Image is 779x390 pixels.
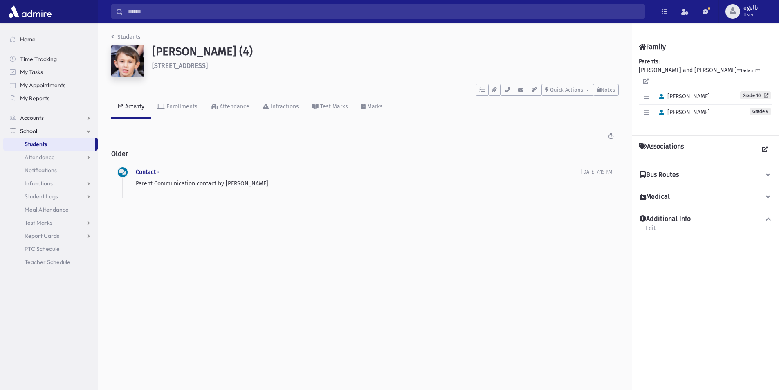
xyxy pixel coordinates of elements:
a: Time Tracking [3,52,98,65]
a: Attendance [3,151,98,164]
span: Grade 4 [750,108,771,115]
a: My Tasks [3,65,98,79]
a: Meal Attendance [3,203,98,216]
h4: Family [639,43,666,51]
span: [PERSON_NAME] [656,109,710,116]
span: Home [20,36,36,43]
a: Students [111,34,141,41]
a: Teacher Schedule [3,255,98,268]
h4: Medical [640,193,670,201]
span: Test Marks [25,219,52,226]
a: Test Marks [305,96,355,119]
b: Parents: [639,58,660,65]
p: Parent Communication contact by [PERSON_NAME] [136,179,581,188]
span: Notes [601,87,615,93]
span: Attendance [25,153,55,161]
div: Test Marks [319,103,348,110]
span: Infractions [25,180,53,187]
button: Medical [639,193,772,201]
a: Accounts [3,111,98,124]
a: Infractions [3,177,98,190]
a: Report Cards [3,229,98,242]
button: Notes [593,84,619,96]
a: My Reports [3,92,98,105]
span: Accounts [20,114,44,122]
a: Student Logs [3,190,98,203]
h4: Additional Info [640,215,691,223]
span: [PERSON_NAME] [656,93,710,100]
a: School [3,124,98,138]
div: Marks [366,103,383,110]
div: Infractions [269,103,299,110]
div: Enrollments [165,103,198,110]
h4: Bus Routes [640,171,679,179]
button: Quick Actions [541,84,593,96]
a: Contact - [136,169,160,176]
a: Students [3,138,95,151]
a: Attendance [204,96,256,119]
h4: Associations [639,142,684,157]
a: Test Marks [3,216,98,229]
a: Enrollments [151,96,204,119]
a: Infractions [256,96,305,119]
div: Attendance [218,103,249,110]
a: Home [3,33,98,46]
span: My Appointments [20,81,65,89]
span: Quick Actions [550,87,583,93]
input: Search [123,4,644,19]
span: Teacher Schedule [25,258,70,266]
span: egelb [743,5,758,11]
span: User [743,11,758,18]
span: [DATE] 7:15 PM [581,169,612,175]
a: PTC Schedule [3,242,98,255]
span: Report Cards [25,232,59,239]
span: My Tasks [20,68,43,76]
span: Students [25,140,47,148]
span: PTC Schedule [25,245,60,252]
h2: Older [111,143,619,164]
span: School [20,127,37,135]
a: Edit [645,223,656,238]
div: Activity [123,103,144,110]
a: View all Associations [758,142,772,157]
h6: [STREET_ADDRESS] [152,62,619,70]
div: [PERSON_NAME] and [PERSON_NAME] [639,57,772,129]
a: Activity [111,96,151,119]
span: My Reports [20,95,49,102]
span: Notifications [25,167,57,174]
span: Meal Attendance [25,206,69,213]
a: Grade 10 [740,91,771,99]
nav: breadcrumb [111,33,141,45]
button: Bus Routes [639,171,772,179]
span: Student Logs [25,193,58,200]
h1: [PERSON_NAME] (4) [152,45,619,59]
button: Additional Info [639,215,772,223]
img: AdmirePro [7,3,54,20]
a: Notifications [3,164,98,177]
span: Time Tracking [20,55,57,63]
a: Marks [355,96,389,119]
a: My Appointments [3,79,98,92]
